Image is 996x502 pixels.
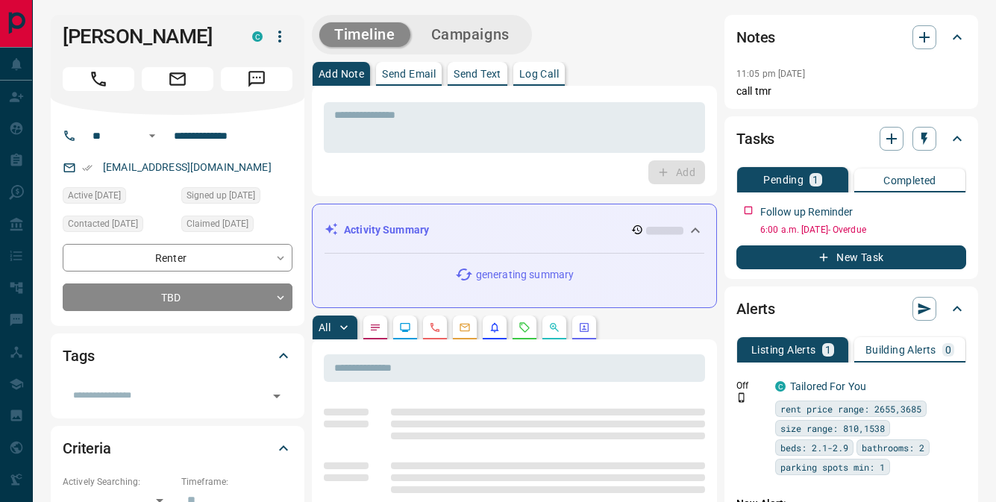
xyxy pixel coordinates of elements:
svg: Opportunities [548,321,560,333]
button: Campaigns [416,22,524,47]
button: Open [143,127,161,145]
svg: Notes [369,321,381,333]
h2: Criteria [63,436,111,460]
p: 0 [945,345,951,355]
svg: Agent Actions [578,321,590,333]
p: Send Text [454,69,501,79]
p: call tmr [736,84,966,99]
h2: Tags [63,344,94,368]
svg: Listing Alerts [489,321,501,333]
div: Criteria [63,430,292,466]
div: Alerts [736,291,966,327]
span: Active [DATE] [68,188,121,203]
div: Thu Nov 21 2024 [63,187,174,208]
p: Completed [883,175,936,186]
div: Thu May 08 2025 [63,216,174,236]
span: Contacted [DATE] [68,216,138,231]
svg: Push Notification Only [736,392,747,403]
svg: Calls [429,321,441,333]
div: Tags [63,338,292,374]
p: Log Call [519,69,559,79]
p: Pending [763,175,804,185]
p: Building Alerts [865,345,936,355]
p: Off [736,379,766,392]
h2: Alerts [736,297,775,321]
p: 11:05 pm [DATE] [736,69,805,79]
p: Follow up Reminder [760,204,853,220]
p: Add Note [319,69,364,79]
div: Tasks [736,121,966,157]
span: Claimed [DATE] [187,216,248,231]
p: 1 [812,175,818,185]
p: Activity Summary [344,222,429,238]
p: Actively Searching: [63,475,174,489]
button: Timeline [319,22,410,47]
svg: Requests [519,321,530,333]
div: Notes [736,19,966,55]
p: generating summary [476,267,574,283]
div: Activity Summary [325,216,704,244]
div: Renter [63,244,292,272]
span: rent price range: 2655,3685 [780,401,921,416]
div: TBD [63,283,292,311]
p: 6:00 a.m. [DATE] - Overdue [760,223,966,236]
h1: [PERSON_NAME] [63,25,230,48]
span: Message [221,67,292,91]
h2: Notes [736,25,775,49]
span: beds: 2.1-2.9 [780,440,848,455]
div: Thu Nov 21 2024 [181,187,292,208]
h2: Tasks [736,127,774,151]
div: condos.ca [775,381,786,392]
span: bathrooms: 2 [862,440,924,455]
span: Call [63,67,134,91]
span: Signed up [DATE] [187,188,255,203]
svg: Lead Browsing Activity [399,321,411,333]
button: Open [266,386,287,407]
svg: Emails [459,321,471,333]
a: [EMAIL_ADDRESS][DOMAIN_NAME] [103,161,272,173]
p: All [319,322,331,333]
span: parking spots min: 1 [780,459,885,474]
button: New Task [736,245,966,269]
svg: Email Verified [82,163,93,173]
p: Send Email [382,69,436,79]
p: 1 [825,345,831,355]
p: Timeframe: [181,475,292,489]
span: Email [142,67,213,91]
p: Listing Alerts [751,345,816,355]
span: size range: 810,1538 [780,421,885,436]
div: condos.ca [252,31,263,42]
a: Tailored For You [790,380,866,392]
div: Thu Nov 21 2024 [181,216,292,236]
